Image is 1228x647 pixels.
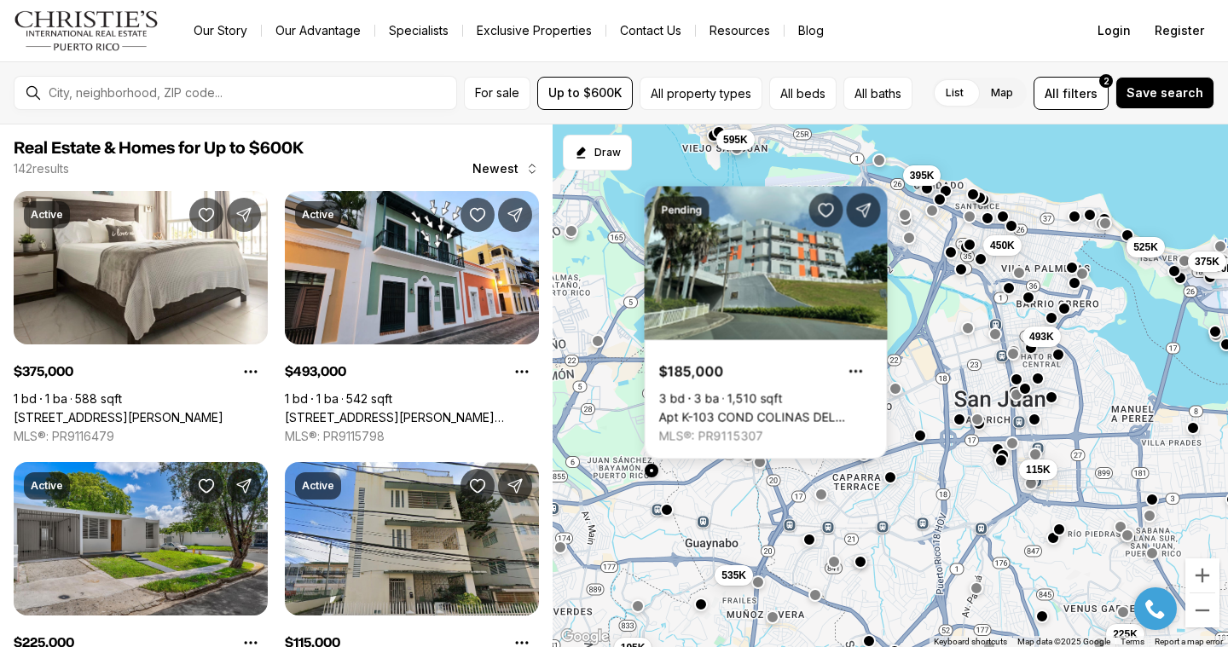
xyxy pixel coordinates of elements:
button: Property options [505,355,539,389]
button: Property options [839,355,873,389]
a: Exclusive Properties [463,19,605,43]
label: List [932,78,977,108]
button: Save Property: Apt K-103 COND COLINAS DEL BOSQUE #K-103 [809,194,843,228]
span: 493K [1029,330,1054,344]
span: 450K [990,239,1015,252]
button: Share Property [498,469,532,503]
span: Real Estate & Homes for Up to $600K [14,140,304,157]
span: Login [1098,24,1131,38]
span: 225K [1113,627,1138,641]
a: Our Story [180,19,261,43]
p: Active [31,208,63,222]
a: Blog [785,19,837,43]
button: 525K [1127,237,1165,257]
span: Save search [1127,86,1203,100]
button: Save search [1115,77,1214,109]
span: 375K [1195,255,1219,269]
button: 225K [1106,624,1144,644]
label: Map [977,78,1027,108]
button: 395K [903,165,941,186]
a: Specialists [375,19,462,43]
a: Apt K-103 COND COLINAS DEL BOSQUE #K-103, BAYAMON PR, 00956 [659,410,873,425]
button: Newest [462,152,549,186]
span: 115K [1026,463,1051,477]
span: filters [1063,84,1098,102]
button: Share Property [498,198,532,232]
p: Active [31,479,63,493]
button: All beds [769,77,837,110]
span: Up to $600K [548,86,622,100]
button: 375K [1188,251,1226,272]
span: 2 [1103,74,1109,88]
a: 5803 JOSÉ M. TARTAK AVE #407, CAROLINA PR, 00979 [14,410,223,425]
a: Our Advantage [262,19,374,43]
button: Share Property [847,194,881,228]
button: 115K [1019,459,1057,480]
button: Contact Us [606,19,695,43]
button: Save Property: 5803 JOSÉ M. TARTAK AVE #407 [189,198,223,232]
button: Share Property [227,469,261,503]
p: Active [302,479,334,493]
button: 450K [983,235,1022,256]
button: For sale [464,77,530,110]
button: 493K [1022,326,1061,347]
a: Terms (opens in new tab) [1121,637,1144,646]
span: 395K [910,169,935,182]
a: Report a map error [1155,637,1223,646]
button: All property types [640,77,762,110]
button: Share Property [227,198,261,232]
button: Save Property: APT B 2 DOMINGO CABRERA 112 #1 [460,469,495,503]
button: Login [1087,14,1141,48]
button: Register [1144,14,1214,48]
span: Register [1155,24,1204,38]
button: 535K [715,565,753,586]
span: For sale [475,86,519,100]
p: 142 results [14,162,69,176]
span: 535K [721,569,746,582]
button: All baths [843,77,912,110]
button: Start drawing [563,135,632,170]
span: Newest [472,162,518,176]
button: Up to $600K [537,77,633,110]
button: 595K [716,130,755,150]
button: Property options [234,355,268,389]
span: Map data ©2025 Google [1017,637,1110,646]
p: Pending [662,204,703,217]
a: Resources [696,19,784,43]
button: Zoom out [1185,593,1219,627]
button: Save Property: 315 LUNA ST., MAESTRO RAFAEL CORDERO COND. #2-A [460,198,495,232]
button: Zoom in [1185,558,1219,592]
span: 525K [1133,240,1158,254]
a: 315 LUNA ST., MAESTRO RAFAEL CORDERO COND. #2-A, SAN JUAN PR, 00901 [285,410,539,425]
span: All [1045,84,1059,102]
span: 595K [723,133,748,147]
p: Active [302,208,334,222]
button: Save Property: #1771 CALLE LEO [189,469,223,503]
button: Allfilters2 [1034,77,1109,110]
img: logo [14,10,159,51]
